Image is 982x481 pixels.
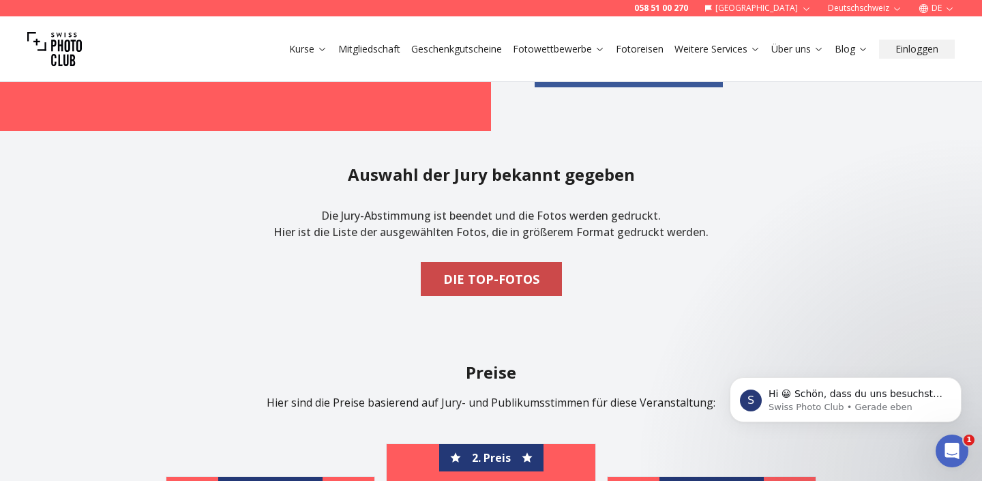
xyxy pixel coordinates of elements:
[443,269,539,289] b: DIE TOP-FOTOS
[284,40,333,59] button: Kurse
[406,40,507,59] button: Geschenkgutscheine
[674,42,760,56] a: Weitere Services
[273,196,709,251] p: Die Jury-Abstimmung ist beendet und die Fotos werden gedruckt. Hier ist die Liste der ausgewählte...
[964,435,974,446] span: 1
[634,3,688,14] a: 058 51 00 270
[879,40,955,59] button: Einloggen
[472,450,511,466] span: 2. Preis
[411,42,502,56] a: Geschenkgutscheine
[766,40,829,59] button: Über uns
[27,22,82,76] img: Swiss photo club
[65,362,917,383] h2: Preise
[829,40,874,59] button: Blog
[835,42,868,56] a: Blog
[669,40,766,59] button: Weitere Services
[338,42,400,56] a: Mitgliedschaft
[289,42,327,56] a: Kurse
[65,394,917,411] p: Hier sind die Preise basierend auf Jury- und Publikumsstimmen für diese Veranstaltung:
[771,42,824,56] a: Über uns
[333,40,406,59] button: Mitgliedschaft
[421,262,562,296] button: DIE TOP-FOTOS
[709,349,982,444] iframe: Intercom notifications Nachricht
[610,40,669,59] button: Fotoreisen
[616,42,664,56] a: Fotoreisen
[513,42,605,56] a: Fotowettbewerbe
[348,164,635,186] h2: Auswahl der Jury bekannt gegeben
[936,435,968,467] iframe: Intercom live chat
[507,40,610,59] button: Fotowettbewerbe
